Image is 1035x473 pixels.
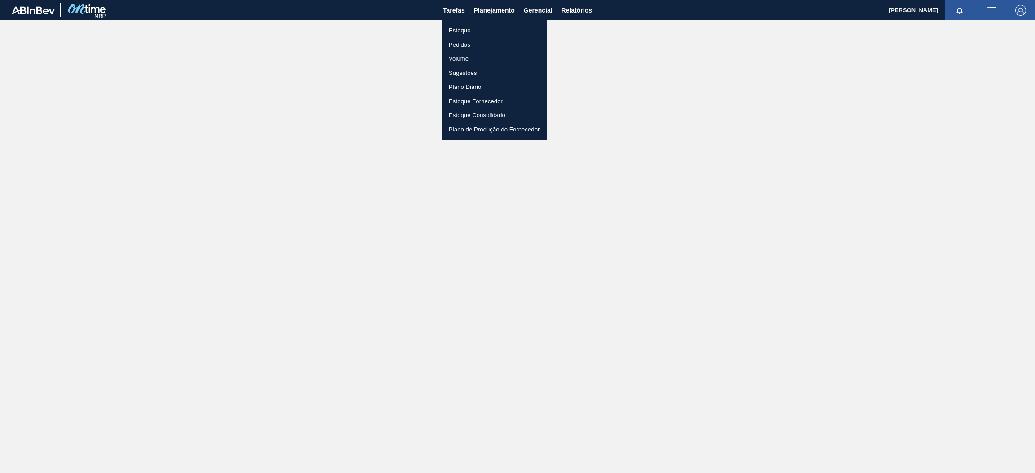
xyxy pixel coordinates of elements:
a: Plano Diário [442,80,547,94]
a: Estoque Consolidado [442,108,547,123]
a: Volume [442,52,547,66]
a: Estoque Fornecedor [442,94,547,109]
a: Pedidos [442,38,547,52]
a: Plano de Produção do Fornecedor [442,123,547,137]
a: Estoque [442,23,547,38]
a: Sugestões [442,66,547,80]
